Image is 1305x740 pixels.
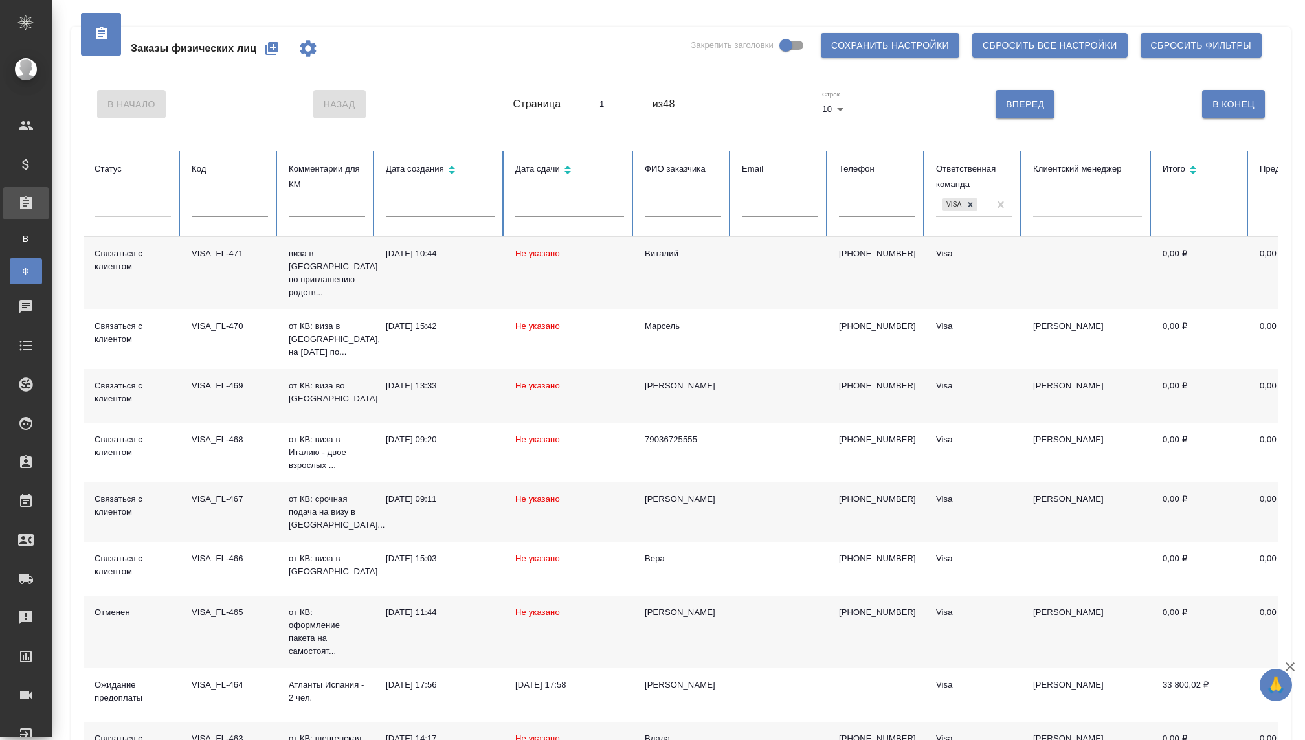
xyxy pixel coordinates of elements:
[289,320,365,359] p: от КВ: виза в [GEOGRAPHIC_DATA], на [DATE] по...
[95,678,171,704] div: Ожидание предоплаты
[1152,237,1249,309] td: 0,00 ₽
[256,33,287,64] button: Создать
[1023,668,1152,722] td: [PERSON_NAME]
[95,320,171,346] div: Связаться с клиентом
[936,247,1012,260] div: Visa
[645,606,721,619] div: [PERSON_NAME]
[1202,90,1265,118] button: В Конец
[839,247,915,260] p: [PHONE_NUMBER]
[16,265,36,278] span: Ф
[936,493,1012,506] div: Visa
[515,554,560,563] span: Не указано
[936,379,1012,392] div: Visa
[386,433,495,446] div: [DATE] 09:20
[513,96,561,112] span: Страница
[839,433,915,446] p: [PHONE_NUMBER]
[289,433,365,472] p: от КВ: виза в Италию - двое взрослых ...
[515,494,560,504] span: Не указано
[386,552,495,565] div: [DATE] 15:03
[972,33,1128,58] button: Сбросить все настройки
[691,39,774,52] span: Закрепить заголовки
[386,606,495,619] div: [DATE] 11:44
[742,161,818,177] div: Email
[821,33,959,58] button: Сохранить настройки
[1152,668,1249,722] td: 33 800,02 ₽
[192,606,268,619] div: VISA_FL-465
[95,606,171,619] div: Отменен
[289,493,365,532] p: от КВ: срочная подача на визу в [GEOGRAPHIC_DATA]...
[936,161,1012,192] div: Ответственная команда
[839,379,915,392] p: [PHONE_NUMBER]
[839,320,915,333] p: [PHONE_NUMBER]
[192,247,268,260] div: VISA_FL-471
[645,678,721,691] div: [PERSON_NAME]
[1152,542,1249,596] td: 0,00 ₽
[515,249,560,258] span: Не указано
[386,379,495,392] div: [DATE] 13:33
[515,381,560,390] span: Не указано
[192,493,268,506] div: VISA_FL-467
[831,38,949,54] span: Сохранить настройки
[1151,38,1251,54] span: Сбросить фильтры
[1023,423,1152,482] td: [PERSON_NAME]
[386,493,495,506] div: [DATE] 09:11
[95,379,171,405] div: Связаться с клиентом
[1006,96,1044,113] span: Вперед
[983,38,1117,54] span: Сбросить все настройки
[515,607,560,617] span: Не указано
[10,258,42,284] a: Ф
[839,606,915,619] p: [PHONE_NUMBER]
[95,433,171,459] div: Связаться с клиентом
[936,678,1012,691] div: Visa
[95,493,171,519] div: Связаться с клиентом
[1212,96,1255,113] span: В Конец
[652,96,675,112] span: из 48
[942,198,963,212] div: Visa
[95,161,171,177] div: Статус
[645,320,721,333] div: Марсель
[289,379,365,405] p: от КВ: виза во [GEOGRAPHIC_DATA]
[192,320,268,333] div: VISA_FL-470
[1152,369,1249,423] td: 0,00 ₽
[386,320,495,333] div: [DATE] 15:42
[192,161,268,177] div: Код
[839,552,915,565] p: [PHONE_NUMBER]
[1152,423,1249,482] td: 0,00 ₽
[16,232,36,245] span: В
[1033,161,1142,177] div: Клиентский менеджер
[10,226,42,252] a: В
[839,161,915,177] div: Телефон
[936,552,1012,565] div: Visa
[192,433,268,446] div: VISA_FL-468
[289,678,365,704] p: Атланты Испания - 2 чел.
[645,493,721,506] div: [PERSON_NAME]
[839,493,915,506] p: [PHONE_NUMBER]
[645,379,721,392] div: [PERSON_NAME]
[386,247,495,260] div: [DATE] 10:44
[1023,596,1152,668] td: [PERSON_NAME]
[822,100,848,118] div: 10
[1141,33,1262,58] button: Сбросить фильтры
[95,552,171,578] div: Связаться с клиентом
[289,606,365,658] p: от КВ: оформление пакета на самостоят...
[1260,669,1292,701] button: 🙏
[936,433,1012,446] div: Visa
[515,161,624,180] div: Сортировка
[645,247,721,260] div: Виталий
[289,552,365,578] p: от КВ: виза в [GEOGRAPHIC_DATA]
[289,247,365,299] p: виза в [GEOGRAPHIC_DATA] по приглашению родств...
[1023,369,1152,423] td: [PERSON_NAME]
[1152,482,1249,542] td: 0,00 ₽
[1023,309,1152,369] td: [PERSON_NAME]
[386,678,495,691] div: [DATE] 17:56
[936,320,1012,333] div: Visa
[95,247,171,273] div: Связаться с клиентом
[645,433,721,446] div: 79036725555
[936,606,1012,619] div: Visa
[1265,671,1287,699] span: 🙏
[822,91,840,98] label: Строк
[131,41,256,56] span: Заказы физических лиц
[386,161,495,180] div: Сортировка
[515,678,624,691] div: [DATE] 17:58
[192,552,268,565] div: VISA_FL-466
